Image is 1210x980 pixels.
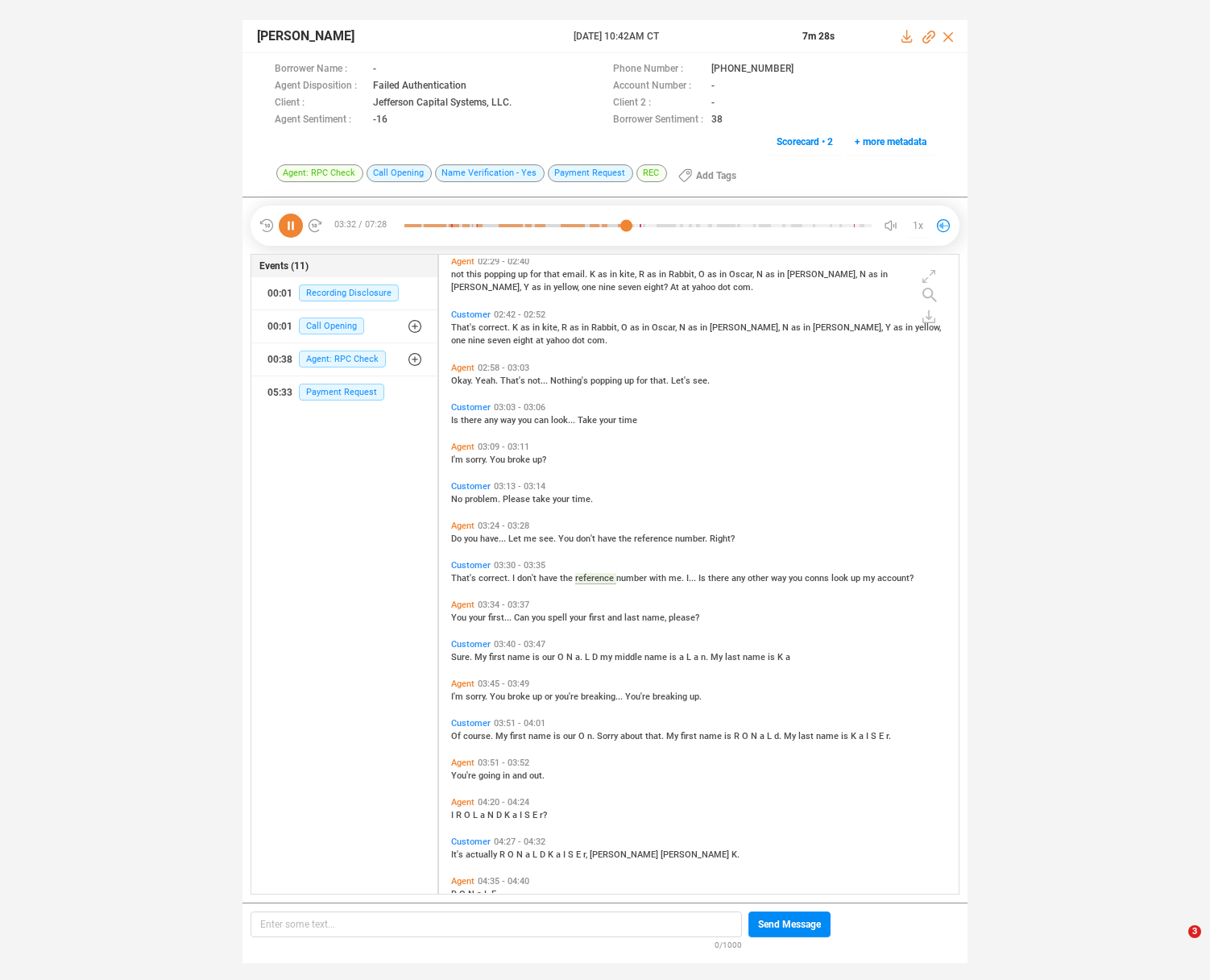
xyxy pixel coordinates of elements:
[659,269,669,280] span: in
[451,612,469,623] span: You
[466,849,499,860] span: actually
[487,335,513,346] span: seven
[719,269,729,280] span: in
[653,691,690,702] span: breaking
[550,376,590,386] span: Nothing's
[652,322,679,333] span: Oscar,
[686,573,698,583] span: I...
[699,731,724,741] span: name
[546,335,572,346] span: yahoo
[532,494,553,505] span: take
[831,573,851,583] span: look
[630,322,642,333] span: as
[484,889,491,899] span: L
[590,269,598,280] span: K
[508,849,516,860] span: O
[816,731,841,741] span: name
[748,573,771,583] span: other
[805,573,831,583] span: conns
[451,849,466,860] span: It's
[517,573,539,583] span: don't
[475,376,500,386] span: Yeah.
[785,652,790,662] span: a
[566,652,575,662] span: N
[466,455,490,465] span: sorry.
[791,322,803,333] span: as
[477,889,484,899] span: a
[516,849,525,860] span: N
[587,335,607,346] span: com.
[589,612,607,623] span: first
[499,849,508,860] span: R
[251,310,437,343] button: 00:01Call Opening
[789,573,805,583] span: you
[257,27,354,46] span: [PERSON_NAME]
[512,770,529,781] span: and
[813,322,885,333] span: [PERSON_NAME],
[615,652,644,662] span: middle
[711,61,794,78] span: [PHONE_NUMBER]
[508,652,532,662] span: name
[474,652,489,662] span: My
[698,573,708,583] span: Is
[451,534,464,544] span: Do
[299,351,386,367] span: Agent: RPC Check
[267,347,292,372] div: 00:38
[765,269,777,280] span: as
[528,731,553,741] span: name
[620,269,639,280] span: kite,
[731,849,740,860] span: K.
[518,269,530,280] span: up
[610,269,620,280] span: in
[688,322,700,333] span: as
[578,731,587,741] span: O
[520,810,524,820] span: I
[871,731,879,741] span: S
[496,810,504,820] span: D
[771,573,789,583] span: way
[551,415,578,426] span: look...
[459,889,468,899] span: O
[451,494,465,505] span: No
[275,61,365,78] span: Borrower Name :
[469,612,488,623] span: your
[544,282,553,293] span: in
[767,731,774,741] span: L
[590,849,661,860] span: [PERSON_NAME]
[743,652,768,662] span: name
[508,691,532,702] span: broke
[572,335,587,346] span: dot
[886,731,891,741] span: r.
[777,129,833,155] span: Scorecard • 2
[532,810,540,820] span: E
[512,573,517,583] span: I
[710,534,735,544] span: Right?
[451,322,479,333] span: That's
[575,573,616,584] span: reference
[701,652,711,662] span: n.
[461,415,484,426] span: there
[742,731,751,741] span: O
[846,129,935,155] button: + more metadata
[582,282,599,293] span: one
[373,95,512,112] span: Jefferson Capital Systems, LLC.
[464,810,473,820] span: O
[639,269,647,280] span: R
[251,277,437,309] button: 00:01Recording Disclosure
[669,652,679,662] span: is
[299,284,399,301] span: Recording Disclosure
[544,269,562,280] span: that
[542,652,557,662] span: our
[625,691,653,702] span: You're
[694,652,701,662] span: a
[1188,925,1201,938] span: 3
[679,652,686,662] span: a
[669,612,699,623] span: please?
[512,810,520,820] span: a
[514,612,532,623] span: Can
[451,335,468,346] span: one
[267,314,292,339] div: 00:01
[451,282,524,293] span: [PERSON_NAME],
[473,810,480,820] span: L
[581,691,625,702] span: breaking...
